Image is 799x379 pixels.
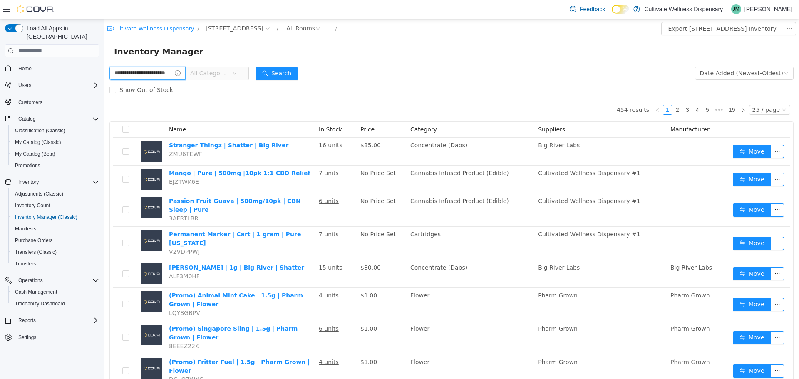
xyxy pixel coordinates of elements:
[8,258,102,270] button: Transfers
[677,88,682,94] i: icon: down
[637,89,642,94] i: icon: right
[256,212,292,218] span: No Price Set
[12,247,60,257] a: Transfers (Classic)
[18,82,31,89] span: Users
[12,189,99,199] span: Adjustments (Classic)
[8,235,102,246] button: Purchase Orders
[667,312,680,325] button: icon: ellipsis
[303,269,431,302] td: Flower
[8,160,102,171] button: Promotions
[634,86,644,96] li: Next Page
[566,306,606,313] span: Pharm Grown
[18,116,35,122] span: Catalog
[37,178,58,198] img: Passion Fruit Guava | 500mg/10pk | CBN Sleep | Pure placeholder
[12,247,99,257] span: Transfers (Classic)
[231,6,233,12] span: /
[15,80,99,90] span: Users
[65,151,206,157] a: Mango | Pure | 500mg |10pk 1:1 CBD Relief
[18,317,36,324] span: Reports
[434,245,476,252] span: Big River Labs
[71,51,77,57] i: icon: info-circle
[303,119,431,146] td: Concentrate (Dabs)
[733,4,739,14] span: JM
[12,259,39,269] a: Transfers
[18,65,32,72] span: Home
[303,241,431,269] td: Concentrate (Dabs)
[8,298,102,310] button: Traceabilty Dashboard
[256,123,277,129] span: $35.00
[434,212,536,218] span: Cultivated Wellness Dispensary #1
[598,86,608,96] li: 5
[15,97,46,107] a: Customers
[65,245,200,252] a: [PERSON_NAME] | 1g | Big River | Shatter
[303,146,431,174] td: Cannabis Infused Product (Edible)
[648,86,676,95] div: 25 / page
[622,86,634,95] a: 19
[306,107,333,114] span: Category
[37,272,58,293] img: (Promo) Animal Mint Cake | 1.5g | Pharm Grown | Flower placeholder
[12,137,99,147] span: My Catalog (Classic)
[256,245,277,252] span: $30.00
[15,63,99,74] span: Home
[566,339,606,346] span: Pharm Grown
[731,4,741,14] div: Jeff Moore
[15,80,35,90] button: Users
[12,224,99,234] span: Manifests
[303,174,431,208] td: Cannabis Infused Product (Edible)
[15,177,99,187] span: Inventory
[65,254,96,260] span: ALF3M0HF
[588,86,598,96] li: 4
[215,306,235,313] u: 6 units
[12,287,99,297] span: Cash Management
[629,279,667,292] button: icon: swapMove
[303,208,431,241] td: Cartridges
[12,189,67,199] a: Adjustments (Classic)
[667,184,680,198] button: icon: ellipsis
[65,131,98,138] span: ZMU6TEWF
[12,149,59,159] a: My Catalog (Beta)
[12,212,81,222] a: Inventory Manager (Classic)
[726,4,728,14] p: |
[215,212,235,218] u: 7 units
[2,113,102,125] button: Catalog
[12,287,60,297] a: Cash Management
[566,1,608,17] a: Feedback
[667,218,680,231] button: icon: ellipsis
[8,211,102,223] button: Inventory Manager (Classic)
[15,127,65,134] span: Classification (Classic)
[256,107,270,114] span: Price
[434,273,474,280] span: Pharm Grown
[12,259,99,269] span: Transfers
[18,99,42,106] span: Customers
[667,248,680,261] button: icon: ellipsis
[256,339,273,346] span: $1.00
[173,6,174,12] span: /
[589,86,598,95] a: 4
[15,64,35,74] a: Home
[215,178,235,185] u: 6 units
[12,299,68,309] a: Traceabilty Dashboard
[599,86,608,95] a: 5
[12,126,69,136] a: Classification (Classic)
[37,211,58,232] img: Permanent Marker | Cart | 1 gram | Pure Mississippi placeholder
[15,191,63,197] span: Adjustments (Classic)
[629,126,667,139] button: icon: swapMove
[65,339,206,355] a: (Promo) Fritter Fuel | 1.5g | Pharm Grown | Flower
[15,151,55,157] span: My Catalog (Beta)
[2,62,102,74] button: Home
[2,96,102,108] button: Customers
[557,3,679,16] button: Export [STREET_ADDRESS] Inventory
[12,137,65,147] a: My Catalog (Classic)
[2,315,102,326] button: Reports
[3,6,90,12] a: icon: shopCultivate Wellness Dispensary
[513,86,545,96] li: 454 results
[434,123,476,129] span: Big River Labs
[15,177,42,187] button: Inventory
[667,345,680,359] button: icon: ellipsis
[65,212,197,227] a: Permanent Marker | Cart | 1 gram | Pure [US_STATE]
[37,122,58,143] img: Stranger Thingz | Shatter | Big River placeholder
[15,114,99,124] span: Catalog
[15,289,57,295] span: Cash Management
[23,24,99,41] span: Load All Apps in [GEOGRAPHIC_DATA]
